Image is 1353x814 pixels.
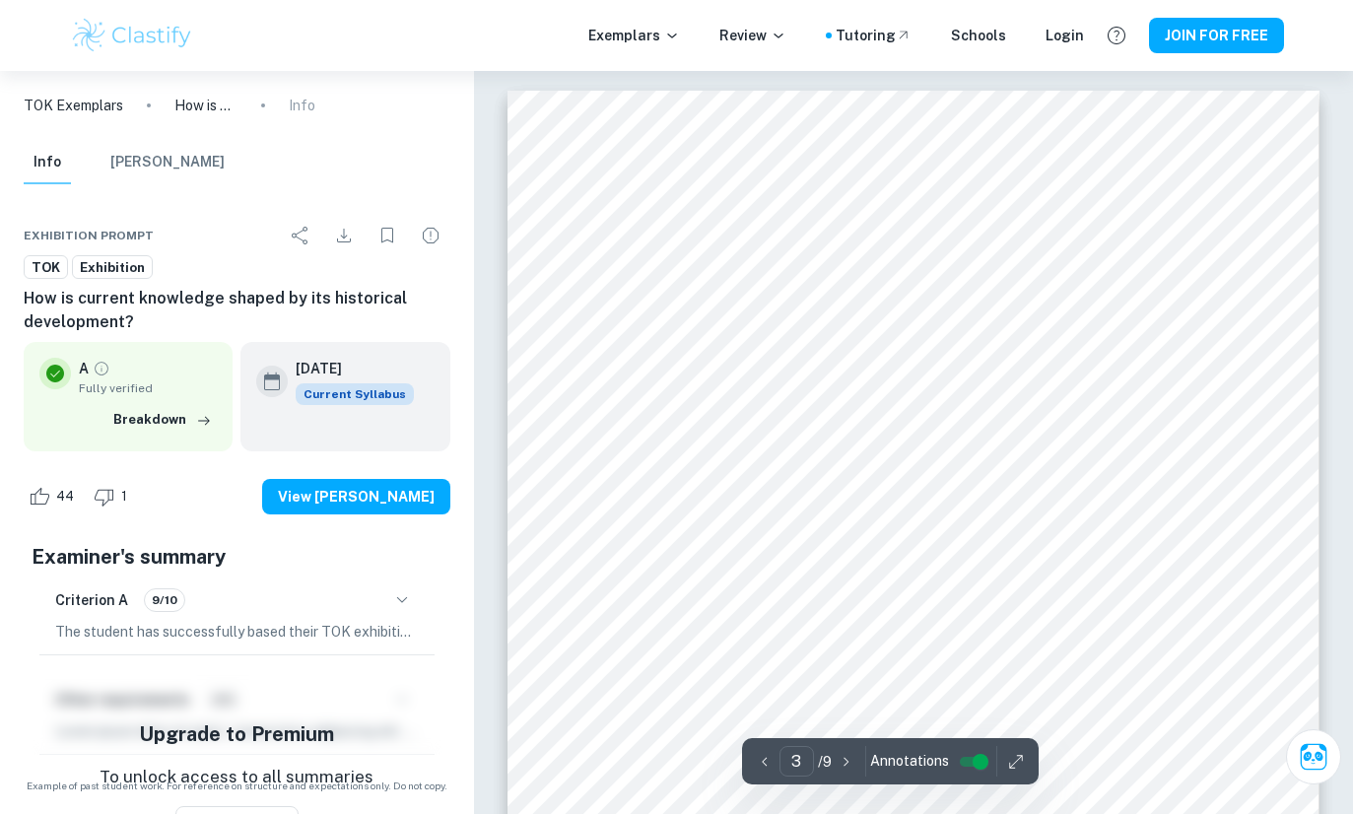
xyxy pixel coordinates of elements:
[719,25,786,46] p: Review
[139,719,334,749] h5: Upgrade to Premium
[24,255,68,280] a: TOK
[24,95,123,116] a: TOK Exemplars
[55,589,128,611] h6: Criterion A
[25,258,67,278] span: TOK
[368,216,407,255] div: Bookmark
[24,227,154,244] span: Exhibition Prompt
[93,360,110,377] a: Grade fully verified
[1100,19,1133,52] button: Help and Feedback
[1149,18,1284,53] button: JOIN FOR FREE
[24,481,85,512] div: Like
[951,25,1006,46] a: Schools
[411,216,450,255] div: Report issue
[45,487,85,507] span: 44
[262,479,450,514] button: View [PERSON_NAME]
[174,95,237,116] p: How is current knowledge shaped by its historical development?
[70,16,195,55] img: Clastify logo
[24,287,450,334] h6: How is current knowledge shaped by its historical development?
[588,25,680,46] p: Exemplars
[100,765,373,790] p: To unlock access to all summaries
[79,358,89,379] p: A
[296,358,398,379] h6: [DATE]
[324,216,364,255] div: Download
[1286,729,1341,784] button: Ask Clai
[89,481,138,512] div: Dislike
[72,255,153,280] a: Exhibition
[55,621,419,643] p: The student has successfully based their TOK exhibition on one of the IBO's 35 prompts, specifica...
[24,141,71,184] button: Info
[281,216,320,255] div: Share
[296,383,414,405] span: Current Syllabus
[870,751,949,772] span: Annotations
[79,379,217,397] span: Fully verified
[289,95,315,116] p: Info
[24,779,450,793] span: Example of past student work. For reference on structure and expectations only. Do not copy.
[836,25,912,46] a: Tutoring
[296,383,414,405] div: This exemplar is based on the current syllabus. Feel free to refer to it for inspiration/ideas wh...
[818,751,832,773] p: / 9
[73,258,152,278] span: Exhibition
[145,591,184,609] span: 9/10
[32,542,442,572] h5: Examiner's summary
[108,405,217,435] button: Breakdown
[110,487,138,507] span: 1
[1046,25,1084,46] a: Login
[110,141,225,184] button: [PERSON_NAME]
